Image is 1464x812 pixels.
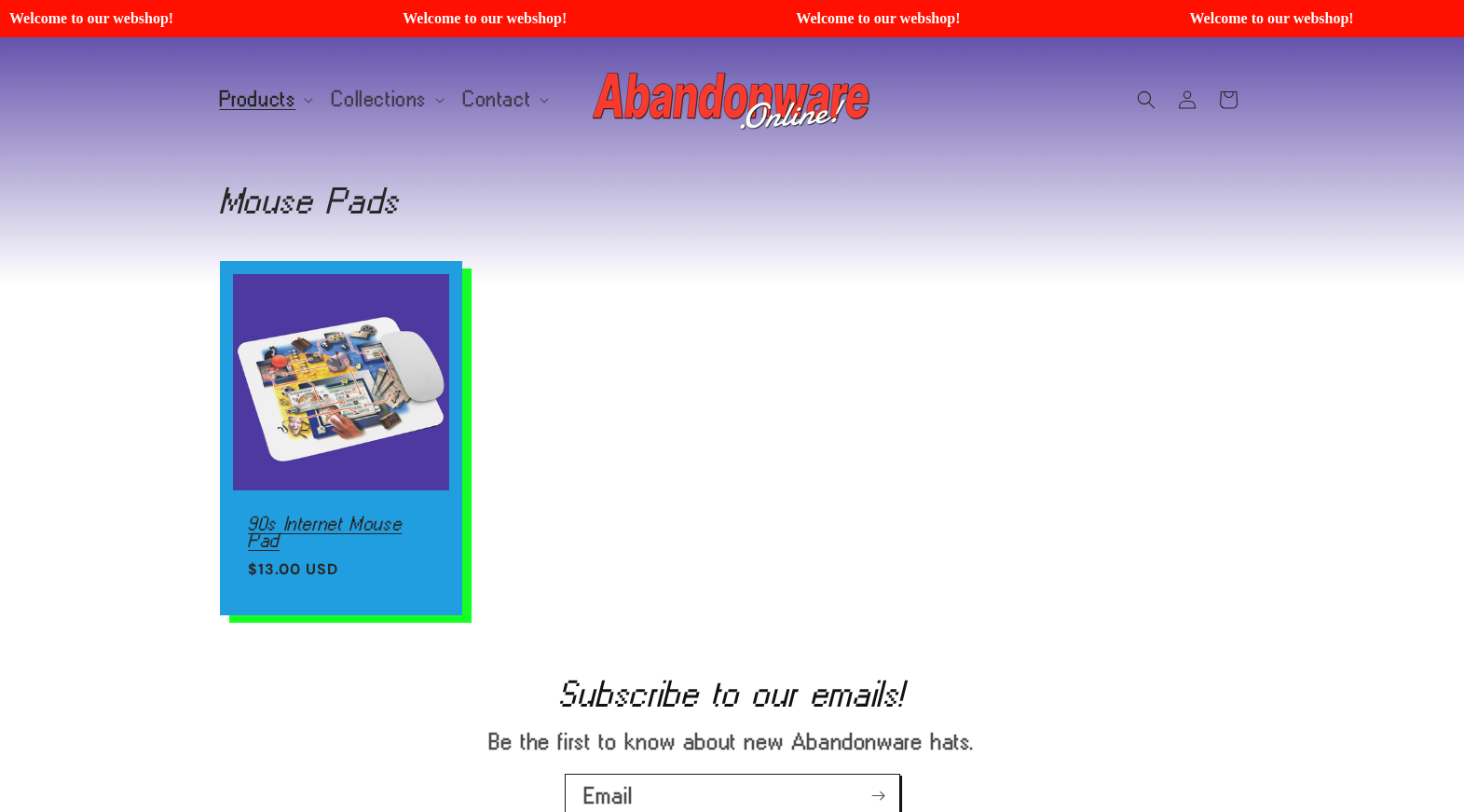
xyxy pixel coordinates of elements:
[1126,79,1167,120] summary: Search
[220,186,1245,215] h1: Mouse Pads
[209,80,322,119] summary: Products
[452,80,556,119] summary: Contact
[585,55,879,144] a: Abandonware
[332,91,427,108] span: Collections
[403,9,772,27] span: Welcome to our webshop!
[9,9,378,27] span: Welcome to our webshop!
[406,728,1059,755] p: Be the first to know about new Abandonware hats.
[463,91,531,108] span: Contact
[248,516,434,548] a: 90s Internet Mouse Pad
[84,679,1380,709] h2: Subscribe to our emails!
[220,91,296,108] span: Products
[593,62,872,137] img: Abandonware
[796,9,1165,27] span: Welcome to our webshop!
[321,80,452,119] summary: Collections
